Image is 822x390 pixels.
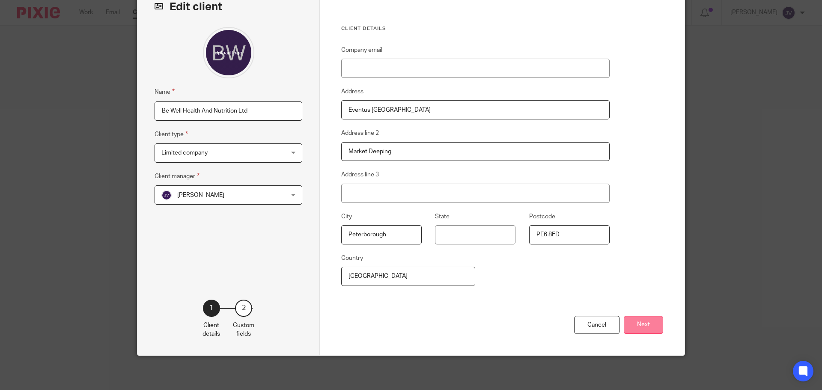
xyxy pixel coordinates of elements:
label: Address line 2 [341,129,379,137]
span: Limited company [161,150,208,156]
div: 2 [235,300,252,317]
label: Address line 3 [341,170,379,179]
label: Postcode [529,212,555,221]
h3: Client details [341,25,610,32]
label: Client type [155,129,188,139]
label: Client manager [155,171,200,181]
label: City [341,212,352,221]
label: Country [341,254,363,262]
button: Next [624,316,663,334]
label: Name [155,87,175,97]
div: 1 [203,300,220,317]
p: Custom fields [233,321,254,339]
label: Address [341,87,363,96]
label: Company email [341,46,382,54]
span: [PERSON_NAME] [177,192,224,198]
p: Client details [203,321,220,339]
label: State [435,212,450,221]
img: svg%3E [161,190,172,200]
div: Cancel [574,316,619,334]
